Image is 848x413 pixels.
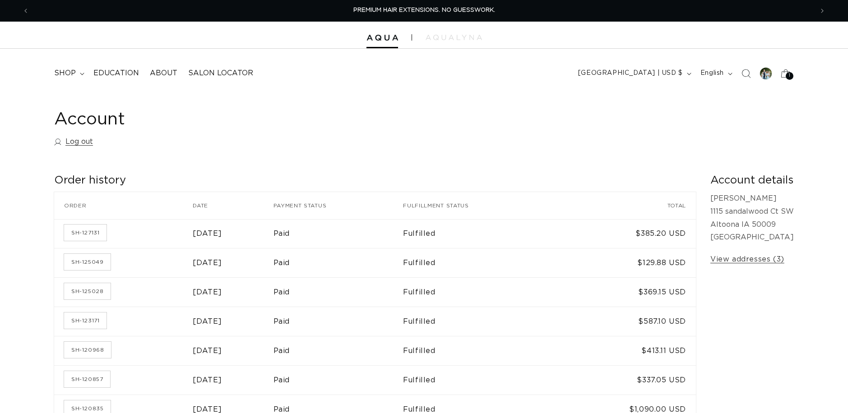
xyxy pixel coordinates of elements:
[578,69,683,78] span: [GEOGRAPHIC_DATA] | USD $
[193,192,273,219] th: Date
[559,219,696,248] td: $385.20 USD
[54,109,794,131] h1: Account
[144,63,183,83] a: About
[403,307,559,336] td: Fulfilled
[64,225,107,241] a: Order number SH-127131
[64,283,111,299] a: Order number SH-125028
[559,336,696,365] td: $413.11 USD
[193,318,222,325] time: [DATE]
[710,174,794,188] h2: Account details
[403,336,559,365] td: Fulfilled
[64,342,111,358] a: Order number SH-120968
[559,277,696,307] td: $369.15 USD
[193,376,222,384] time: [DATE]
[273,277,403,307] td: Paid
[366,35,398,41] img: Aqua Hair Extensions
[54,135,93,148] a: Log out
[403,248,559,277] td: Fulfilled
[54,69,76,78] span: shop
[559,307,696,336] td: $587.10 USD
[403,365,559,395] td: Fulfilled
[273,336,403,365] td: Paid
[54,192,193,219] th: Order
[710,192,794,244] p: [PERSON_NAME] 1115 sandalwood Ct SW Altoona IA 50009 [GEOGRAPHIC_DATA]
[193,289,222,296] time: [DATE]
[573,65,695,82] button: [GEOGRAPHIC_DATA] | USD $
[559,192,696,219] th: Total
[64,312,107,329] a: Order number SH-123171
[183,63,259,83] a: Salon Locator
[193,259,222,266] time: [DATE]
[188,69,253,78] span: Salon Locator
[710,253,784,266] a: View addresses (3)
[273,192,403,219] th: Payment status
[403,219,559,248] td: Fulfilled
[193,230,222,237] time: [DATE]
[426,35,482,40] img: aqualyna.com
[193,347,222,354] time: [DATE]
[273,219,403,248] td: Paid
[700,69,724,78] span: English
[93,69,139,78] span: Education
[16,2,36,19] button: Previous announcement
[273,248,403,277] td: Paid
[193,406,222,413] time: [DATE]
[353,7,495,13] span: PREMIUM HAIR EXTENSIONS. NO GUESSWORK.
[789,72,791,80] span: 1
[559,248,696,277] td: $129.88 USD
[49,63,88,83] summary: shop
[695,65,736,82] button: English
[273,307,403,336] td: Paid
[64,254,111,270] a: Order number SH-125049
[736,64,756,83] summary: Search
[150,69,177,78] span: About
[559,365,696,395] td: $337.05 USD
[88,63,144,83] a: Education
[54,174,696,188] h2: Order history
[403,277,559,307] td: Fulfilled
[64,371,110,387] a: Order number SH-120857
[273,365,403,395] td: Paid
[812,2,832,19] button: Next announcement
[403,192,559,219] th: Fulfillment status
